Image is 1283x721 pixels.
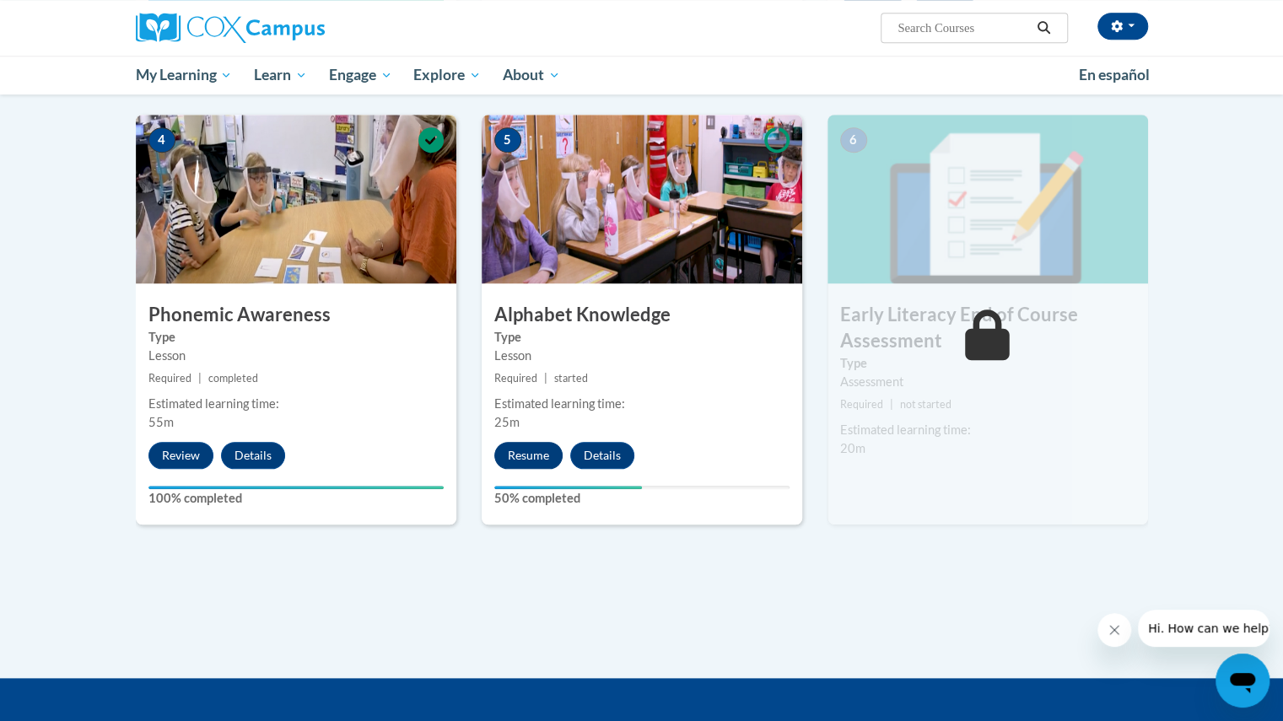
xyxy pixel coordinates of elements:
label: Type [494,328,790,347]
span: 4 [148,127,175,153]
div: Estimated learning time: [148,395,444,413]
label: Type [840,354,1135,373]
label: 100% completed [148,489,444,508]
a: About [492,56,571,94]
a: Explore [402,56,492,94]
h3: Early Literacy End of Course Assessment [827,302,1148,354]
label: 50% completed [494,489,790,508]
a: En español [1068,57,1161,93]
label: Type [148,328,444,347]
span: Required [494,372,537,385]
span: started [554,372,588,385]
div: Estimated learning time: [840,421,1135,439]
iframe: Message from company [1138,610,1270,647]
span: 20m [840,441,865,455]
button: Resume [494,442,563,469]
a: My Learning [125,56,244,94]
div: Lesson [494,347,790,365]
img: Course Image [136,115,456,283]
span: | [198,372,202,385]
span: completed [208,372,258,385]
img: Cox Campus [136,13,325,43]
iframe: Close message [1097,613,1131,647]
button: Review [148,442,213,469]
button: Account Settings [1097,13,1148,40]
span: 55m [148,415,174,429]
div: Estimated learning time: [494,395,790,413]
div: Lesson [148,347,444,365]
span: About [503,65,560,85]
span: Explore [413,65,481,85]
span: 25m [494,415,520,429]
span: Learn [254,65,307,85]
img: Course Image [827,115,1148,283]
button: Search [1031,18,1056,38]
h3: Alphabet Knowledge [482,302,802,328]
button: Details [221,442,285,469]
a: Learn [243,56,318,94]
div: Your progress [148,486,444,489]
input: Search Courses [896,18,1031,38]
span: not started [900,398,951,411]
span: 6 [840,127,867,153]
span: | [890,398,893,411]
a: Cox Campus [136,13,456,43]
span: Engage [329,65,392,85]
h3: Phonemic Awareness [136,302,456,328]
div: Your progress [494,486,642,489]
a: Engage [318,56,403,94]
button: Details [570,442,634,469]
span: My Learning [135,65,232,85]
span: Required [148,372,191,385]
img: Course Image [482,115,802,283]
span: En español [1079,66,1150,83]
span: 5 [494,127,521,153]
div: Assessment [840,373,1135,391]
span: | [544,372,547,385]
div: Main menu [111,56,1173,94]
iframe: Button to launch messaging window [1216,654,1270,708]
span: Hi. How can we help? [10,12,137,25]
span: Required [840,398,883,411]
